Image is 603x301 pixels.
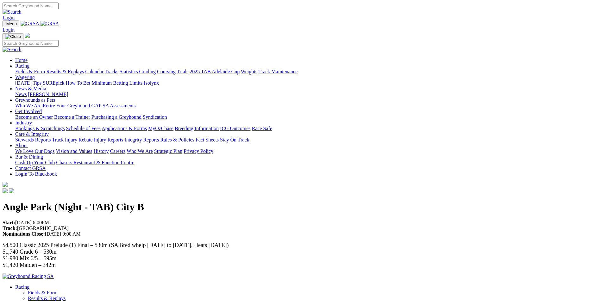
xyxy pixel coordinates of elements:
a: Rules & Policies [160,137,194,142]
a: Fact Sheets [196,137,219,142]
a: Who We Are [127,148,153,154]
a: Who We Are [15,103,41,108]
a: Injury Reports [94,137,123,142]
div: Get Involved [15,114,600,120]
a: Stewards Reports [15,137,51,142]
a: Retire Your Greyhound [43,103,90,108]
div: Wagering [15,80,600,86]
a: Trials [177,69,188,74]
div: Greyhounds as Pets [15,103,600,109]
a: Fields & Form [15,69,45,74]
div: About [15,148,600,154]
strong: Nominations Close: [3,231,45,237]
a: History [93,148,109,154]
a: Race Safe [252,126,272,131]
a: Login [3,15,15,20]
a: GAP SA Assessments [91,103,136,108]
a: Stay On Track [220,137,249,142]
a: Careers [110,148,125,154]
img: facebook.svg [3,188,8,193]
a: MyOzChase [148,126,173,131]
a: Racing [15,284,29,290]
a: Strategic Plan [154,148,182,154]
a: Purchasing a Greyhound [91,114,141,120]
a: Greyhounds as Pets [15,97,55,103]
img: Search [3,9,22,15]
img: GRSA [41,21,59,27]
a: Cash Up Your Club [15,160,55,165]
a: Track Injury Rebate [52,137,92,142]
a: News [15,92,27,97]
img: logo-grsa-white.png [3,182,8,187]
a: Vision and Values [56,148,92,154]
div: News & Media [15,92,600,97]
a: Become a Trainer [54,114,90,120]
strong: Start: [3,220,15,225]
a: News & Media [15,86,46,91]
a: Industry [15,120,32,125]
a: Contact GRSA [15,166,46,171]
div: Care & Integrity [15,137,600,143]
a: Privacy Policy [184,148,213,154]
a: Wagering [15,75,35,80]
input: Search [3,3,59,9]
div: Racing [15,69,600,75]
a: Integrity Reports [124,137,159,142]
a: Results & Replays [46,69,84,74]
a: Bookings & Scratchings [15,126,65,131]
a: Statistics [120,69,138,74]
img: twitter.svg [9,188,14,193]
h1: Angle Park (Night - TAB) City B [3,201,600,213]
a: Applications & Forms [102,126,147,131]
a: Minimum Betting Limits [91,80,142,86]
img: GRSA [21,21,39,27]
a: [PERSON_NAME] [28,92,68,97]
div: Industry [15,126,600,131]
a: Get Involved [15,109,42,114]
a: Results & Replays [28,296,66,301]
a: Fields & Form [28,290,58,295]
div: Bar & Dining [15,160,600,166]
a: Bar & Dining [15,154,43,160]
img: Search [3,47,22,52]
a: We Love Our Dogs [15,148,54,154]
a: Weights [241,69,257,74]
strong: Track: [3,226,17,231]
a: Isolynx [144,80,159,86]
a: Chasers Restaurant & Function Centre [56,160,134,165]
a: Track Maintenance [259,69,298,74]
a: Home [15,57,28,63]
a: Racing [15,63,29,69]
a: About [15,143,28,148]
a: How To Bet [66,80,91,86]
a: 2025 TAB Adelaide Cup [190,69,240,74]
p: [DATE] 6:00PM [GEOGRAPHIC_DATA] [DATE] 9:00 AM [3,220,600,237]
a: Login [3,27,15,33]
button: Toggle navigation [3,21,19,27]
a: Tracks [105,69,118,74]
a: Syndication [143,114,167,120]
img: logo-grsa-white.png [25,33,30,38]
a: [DATE] Tips [15,80,41,86]
a: Schedule of Fees [66,126,100,131]
a: Grading [139,69,156,74]
a: ICG Outcomes [220,126,250,131]
span: $4,500 Classic 2025 Prelude (1) Final – 530m (SA Bred whelp [DATE] to [DATE]. Heats [DATE]) $1,74... [3,242,229,268]
button: Toggle navigation [3,33,23,40]
a: Care & Integrity [15,131,49,137]
a: Login To Blackbook [15,171,57,177]
a: Coursing [157,69,176,74]
img: Greyhound Racing SA [3,274,54,279]
a: SUREpick [43,80,64,86]
span: Menu [6,21,17,26]
a: Calendar [85,69,104,74]
img: Close [5,34,21,39]
a: Become an Owner [15,114,53,120]
input: Search [3,40,59,47]
a: Breeding Information [175,126,219,131]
